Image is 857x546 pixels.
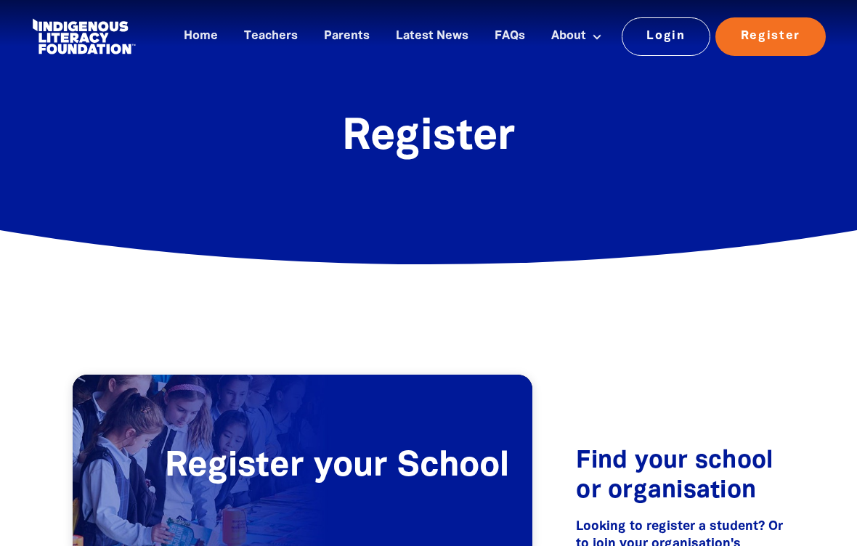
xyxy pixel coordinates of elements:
[235,25,306,49] a: Teachers
[175,25,227,49] a: Home
[315,25,378,49] a: Parents
[387,25,477,49] a: Latest News
[342,118,515,158] span: Register
[715,17,826,55] a: Register
[576,450,773,502] span: Find your school or organisation
[486,25,534,49] a: FAQs
[622,17,711,55] a: Login
[543,25,611,49] a: About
